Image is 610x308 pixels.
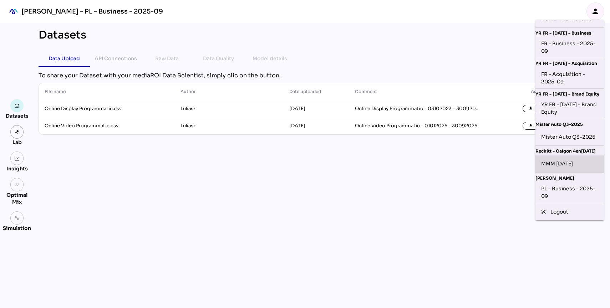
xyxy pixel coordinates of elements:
[6,165,28,172] div: Insights
[485,83,594,100] th: Actions
[49,54,80,63] div: Data Upload
[284,83,349,100] th: Date uploaded
[535,89,604,98] div: YR FR - [DATE] - Brand Equity
[349,117,485,134] td: Online Video Programmatic - 01012025 - 30092025
[15,103,20,108] img: data.svg
[6,4,21,19] div: mediaROI
[39,117,175,134] td: Online Video Programmatic.csv
[284,100,349,117] td: [DATE]
[95,54,137,63] div: API Connections
[3,191,31,206] div: Optimal Mix
[349,100,485,117] td: Online Display Programmatic - 03102023 - 30092025
[253,54,287,63] div: Model details
[175,83,284,100] th: Author
[9,139,25,146] div: Lab
[3,225,31,232] div: Simulation
[528,123,533,128] i: file_download
[541,131,598,143] div: Mister Auto Q3-2025
[535,28,604,37] div: YR FR - [DATE] - Business
[349,83,485,100] th: Comment
[15,129,20,134] img: lab.svg
[175,117,284,134] td: Lukasz
[541,185,598,200] div: PL - Business - 2025-09
[284,117,349,134] td: [DATE]
[541,40,598,55] div: FR - Business - 2025-09
[550,208,598,216] div: Logout
[39,83,175,100] th: File name
[39,100,175,117] td: Online Display Programmatic.csv
[528,106,533,111] i: file_download
[535,173,604,182] div: [PERSON_NAME]
[155,54,179,63] div: Raw Data
[6,112,29,119] div: Datasets
[15,156,20,161] img: graph.svg
[21,7,163,16] div: [PERSON_NAME] - PL - Business - 2025-09
[39,71,594,80] div: To share your Dataset with your mediaROI Data Scientist, simply clic on the button.
[591,7,600,16] i: person
[175,100,284,117] td: Lukasz
[541,101,598,116] div: YR FR - [DATE] - Brand Equity
[535,146,604,155] div: Reckitt - Calgon 4en[DATE]
[39,29,86,41] div: Datasets
[541,158,598,170] div: MMM [DATE]
[541,209,546,214] i: content_cut
[535,119,604,128] div: Mister Auto Q3-2025
[203,54,234,63] div: Data Quality
[535,58,604,67] div: YR FR - [DATE] - Acquisition
[15,216,20,221] img: settings.svg
[15,182,20,187] i: grain
[541,71,598,86] div: FR - Acquisition - 2025-09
